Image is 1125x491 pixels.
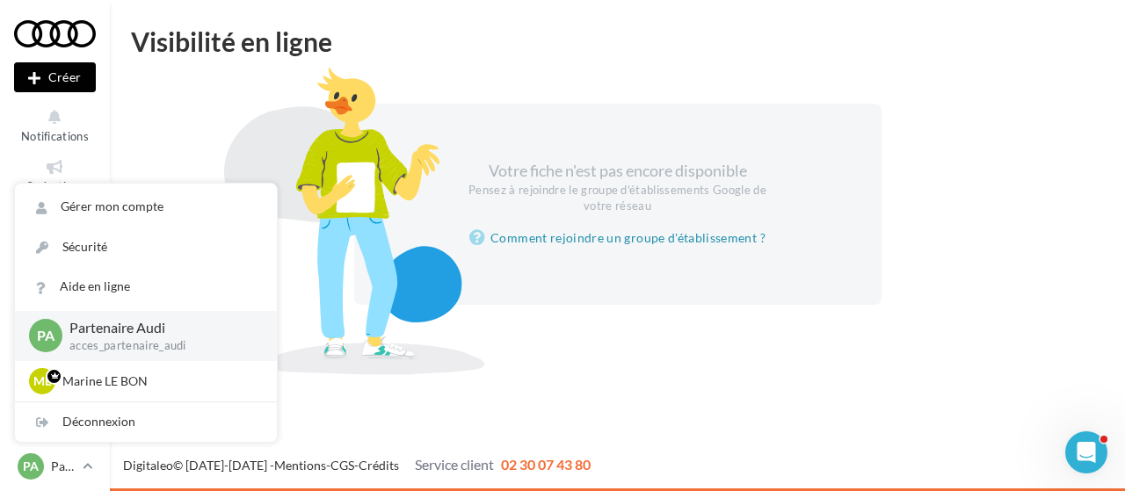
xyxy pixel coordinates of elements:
[21,129,89,143] span: Notifications
[15,187,277,227] a: Gérer mon compte
[25,179,84,193] span: Opérations
[14,104,96,147] button: Notifications
[23,458,39,475] span: PA
[69,338,249,354] p: acces_partenaire_audi
[14,154,96,197] a: Opérations
[501,456,591,473] span: 02 30 07 43 80
[123,458,591,473] span: © [DATE]-[DATE] - - -
[15,227,277,267] a: Sécurité
[37,326,54,346] span: PA
[69,318,249,338] p: Partenaire Audi
[14,62,96,92] div: Nouvelle campagne
[123,458,173,473] a: Digitaleo
[15,402,277,442] div: Déconnexion
[14,450,96,483] a: PA Partenaire Audi
[330,458,354,473] a: CGS
[15,267,277,307] a: Aide en ligne
[415,456,494,473] span: Service client
[359,458,399,473] a: Crédits
[469,227,766,249] a: Comment rejoindre un groupe d'établissement ?
[51,458,76,475] p: Partenaire Audi
[14,62,96,92] button: Créer
[1065,431,1107,473] iframe: Intercom live chat
[131,28,1104,54] div: Visibilité en ligne
[33,372,51,390] span: ML
[467,160,769,213] div: Votre fiche n'est pas encore disponible
[62,372,256,390] p: Marine LE BON
[274,458,326,473] a: Mentions
[467,183,769,214] div: Pensez à rejoindre le groupe d'établissements Google de votre réseau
